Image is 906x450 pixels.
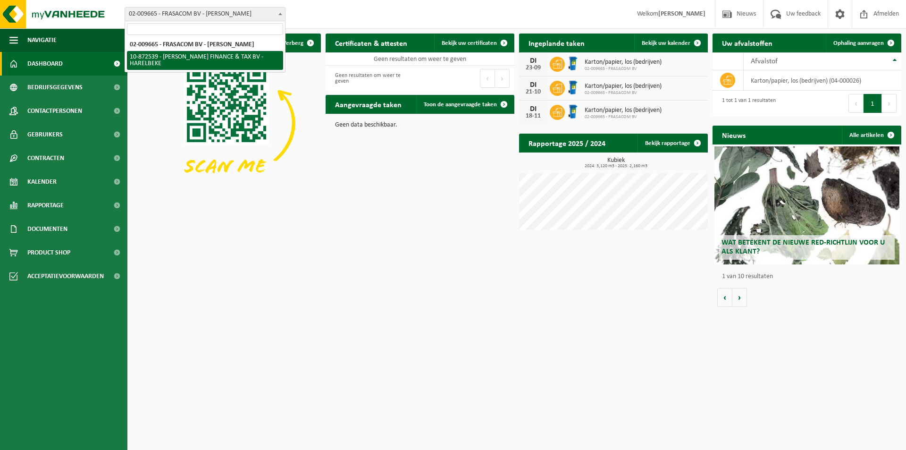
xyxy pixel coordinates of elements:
[658,10,705,17] strong: [PERSON_NAME]
[132,52,321,194] img: Download de VHEPlus App
[585,66,662,72] span: 02-009665 - FRASACOM BV
[27,146,64,170] span: Contracten
[416,95,513,114] a: Toon de aangevraagde taken
[848,94,864,113] button: Previous
[125,8,285,21] span: 02-009665 - FRASACOM BV - MOEN
[335,122,505,128] p: Geen data beschikbaar.
[585,114,662,120] span: 02-009665 - FRASACOM BV
[127,51,283,70] li: 10-872539 - [PERSON_NAME] FINANCE & TAX BV - HARELBEKE
[524,164,708,169] span: 2024: 3,120 m3 - 2025: 2,160 m3
[524,105,543,113] div: DI
[27,170,57,194] span: Kalender
[565,55,581,71] img: WB-0240-HPE-BE-04
[714,146,899,264] a: Wat betekent de nieuwe RED-richtlijn voor u als klant?
[275,34,320,52] button: Verberg
[744,70,901,91] td: karton/papier, los (bedrijven) (04-000026)
[524,157,708,169] h3: Kubiek
[326,52,514,66] td: Geen resultaten om weer te geven
[634,34,707,52] a: Bekijk uw kalender
[27,123,63,146] span: Gebruikers
[713,126,755,144] h2: Nieuws
[27,76,83,99] span: Bedrijfsgegevens
[434,34,513,52] a: Bekijk uw certificaten
[638,134,707,153] a: Bekijk rapportage
[717,288,732,307] button: Vorige
[27,99,82,123] span: Contactpersonen
[27,217,67,241] span: Documenten
[882,94,897,113] button: Next
[27,28,57,52] span: Navigatie
[127,39,283,51] li: 02-009665 - FRASACOM BV - [PERSON_NAME]
[751,58,778,65] span: Afvalstof
[585,83,662,90] span: Karton/papier, los (bedrijven)
[442,40,497,46] span: Bekijk uw certificaten
[283,40,303,46] span: Verberg
[27,194,64,217] span: Rapportage
[713,34,782,52] h2: Uw afvalstoffen
[721,239,885,255] span: Wat betekent de nieuwe RED-richtlijn voor u als klant?
[330,68,415,89] div: Geen resultaten om weer te geven
[27,264,104,288] span: Acceptatievoorwaarden
[565,79,581,95] img: WB-0240-HPE-BE-04
[826,34,900,52] a: Ophaling aanvragen
[524,65,543,71] div: 23-09
[842,126,900,144] a: Alle artikelen
[326,34,417,52] h2: Certificaten & attesten
[642,40,690,46] span: Bekijk uw kalender
[424,102,497,108] span: Toon de aangevraagde taken
[717,93,776,114] div: 1 tot 1 van 1 resultaten
[732,288,747,307] button: Volgende
[722,273,897,280] p: 1 van 10 resultaten
[585,90,662,96] span: 02-009665 - FRASACOM BV
[524,89,543,95] div: 21-10
[326,95,411,113] h2: Aangevraagde taken
[519,34,594,52] h2: Ingeplande taken
[565,103,581,119] img: WB-0240-HPE-BE-04
[495,69,510,88] button: Next
[27,52,63,76] span: Dashboard
[524,57,543,65] div: DI
[125,7,285,21] span: 02-009665 - FRASACOM BV - MOEN
[864,94,882,113] button: 1
[585,59,662,66] span: Karton/papier, los (bedrijven)
[524,81,543,89] div: DI
[27,241,70,264] span: Product Shop
[585,107,662,114] span: Karton/papier, los (bedrijven)
[519,134,615,152] h2: Rapportage 2025 / 2024
[480,69,495,88] button: Previous
[833,40,884,46] span: Ophaling aanvragen
[524,113,543,119] div: 18-11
